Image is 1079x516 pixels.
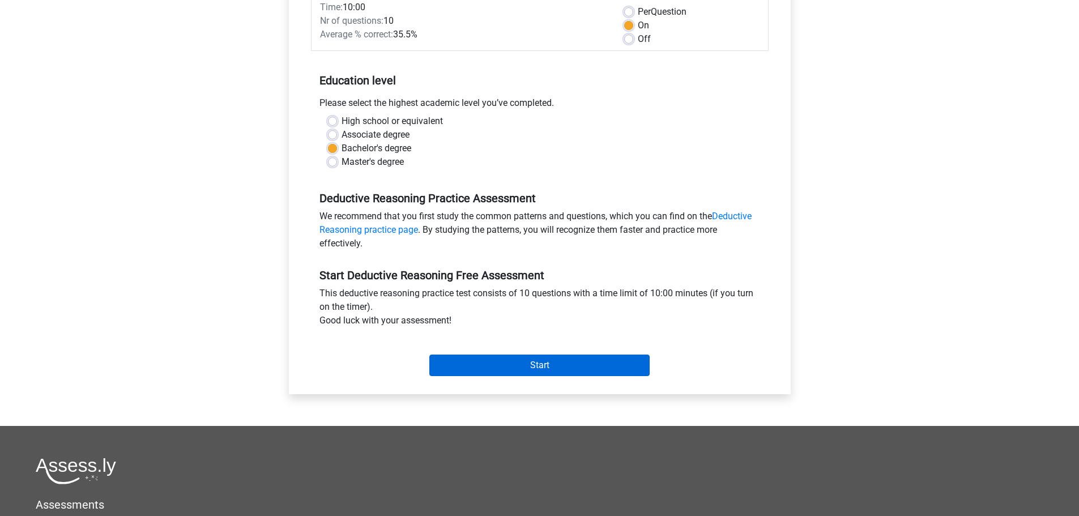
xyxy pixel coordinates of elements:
div: 10 [312,14,616,28]
label: High school or equivalent [342,114,443,128]
div: We recommend that you first study the common patterns and questions, which you can find on the . ... [311,210,769,255]
div: Please select the highest academic level you’ve completed. [311,96,769,114]
h5: Deductive Reasoning Practice Assessment [319,191,760,205]
input: Start [429,355,650,376]
h5: Start Deductive Reasoning Free Assessment [319,268,760,282]
span: Time: [320,2,343,12]
div: 10:00 [312,1,616,14]
span: Per [638,6,651,17]
label: Question [638,5,686,19]
img: Assessly logo [36,458,116,484]
label: Off [638,32,651,46]
label: Bachelor's degree [342,142,411,155]
div: This deductive reasoning practice test consists of 10 questions with a time limit of 10:00 minute... [311,287,769,332]
h5: Education level [319,69,760,92]
h5: Assessments [36,498,1043,511]
span: Nr of questions: [320,15,383,26]
span: Average % correct: [320,29,393,40]
label: Associate degree [342,128,410,142]
div: 35.5% [312,28,616,41]
label: Master's degree [342,155,404,169]
label: On [638,19,649,32]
